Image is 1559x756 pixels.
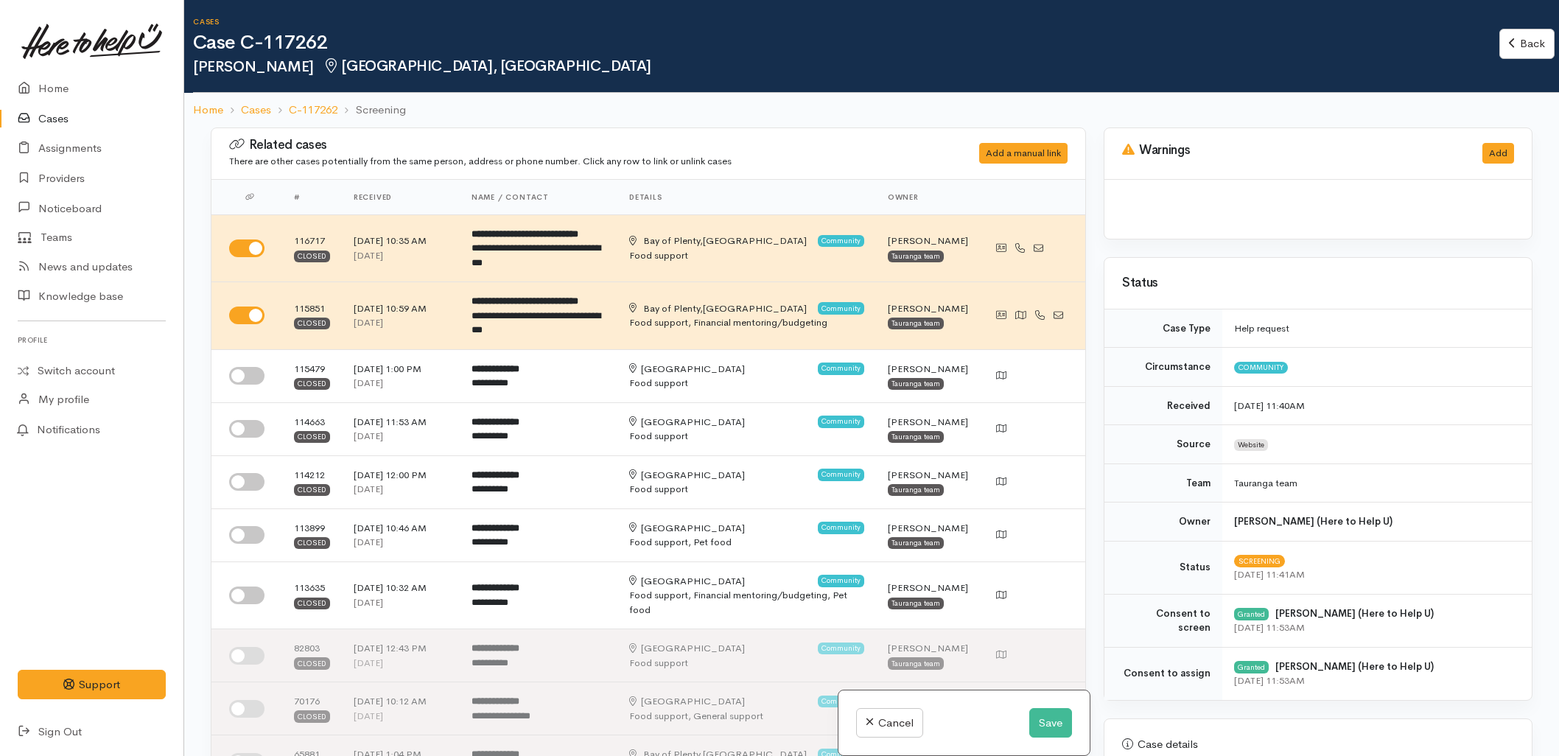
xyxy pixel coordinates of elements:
[888,641,968,656] div: [PERSON_NAME]
[629,415,745,430] div: [GEOGRAPHIC_DATA]
[876,180,980,215] th: Owner
[294,484,330,496] div: Closed
[282,508,342,561] td: 113899
[629,641,745,656] div: [GEOGRAPHIC_DATA]
[629,535,864,550] div: Food support, Pet food
[337,102,405,119] li: Screening
[629,656,864,671] div: Food support
[629,588,864,617] div: Food support, Financial mentoring/budgeting, Pet food
[193,58,1499,75] h2: [PERSON_NAME]
[888,537,944,549] div: Tauranga team
[818,416,864,427] span: Community
[1234,608,1269,620] div: Granted
[818,522,864,533] span: Community
[629,709,864,724] div: Food support, General support
[193,102,223,119] a: Home
[241,102,271,119] a: Cases
[354,362,448,377] div: [DATE] 1:00 PM
[1104,503,1222,542] td: Owner
[193,18,1499,26] h6: Cases
[1104,594,1222,647] td: Consent to screen
[294,537,330,549] div: Closed
[354,521,448,536] div: [DATE] 10:46 AM
[1234,661,1269,673] div: Granted
[354,641,448,656] div: [DATE] 12:43 PM
[282,282,342,350] td: 115851
[282,180,342,215] th: #
[1234,555,1285,567] span: Screening
[818,469,864,480] span: Community
[818,363,864,374] span: Community
[818,302,864,314] span: Community
[282,349,342,402] td: 115479
[617,180,876,215] th: Details
[1104,309,1222,348] td: Case Type
[1275,607,1434,620] b: [PERSON_NAME] (Here to Help U)
[184,93,1559,127] nav: breadcrumb
[1482,143,1514,164] button: Add
[818,235,864,247] span: Community
[18,670,166,700] button: Support
[323,57,651,75] span: [GEOGRAPHIC_DATA], [GEOGRAPHIC_DATA]
[460,180,617,215] th: Name / contact
[629,248,864,263] div: Food support
[979,143,1068,164] div: Add a manual link
[856,708,923,738] a: Cancel
[1499,29,1555,59] a: Back
[629,376,864,391] div: Food support
[1222,309,1532,348] td: Help request
[282,629,342,682] td: 82803
[1122,736,1514,753] div: Case details
[282,682,342,735] td: 70176
[354,581,448,595] div: [DATE] 10:32 AM
[354,377,383,389] time: [DATE]
[294,431,330,443] div: Closed
[629,694,745,709] div: [GEOGRAPHIC_DATA]
[1234,567,1514,582] div: [DATE] 11:41AM
[643,234,703,247] span: Bay of Plenty,
[354,415,448,430] div: [DATE] 11:53 AM
[18,330,166,350] h6: Profile
[629,574,745,589] div: [GEOGRAPHIC_DATA]
[1234,515,1392,528] b: [PERSON_NAME] (Here to Help U)
[629,521,745,536] div: [GEOGRAPHIC_DATA]
[629,429,864,444] div: Food support
[1234,439,1268,451] span: Website
[354,234,448,248] div: [DATE] 10:35 AM
[1234,620,1514,635] div: [DATE] 11:53AM
[888,378,944,390] div: Tauranga team
[629,315,864,330] div: Food support, Financial mentoring/budgeting
[1122,276,1514,290] h3: Status
[1234,362,1288,374] span: Community
[888,318,944,329] div: Tauranga team
[629,301,807,316] div: [GEOGRAPHIC_DATA]
[282,561,342,629] td: 113635
[888,581,968,595] div: [PERSON_NAME]
[643,302,703,315] span: Bay of Plenty,
[888,521,968,536] div: [PERSON_NAME]
[818,575,864,587] span: Community
[629,234,807,248] div: [GEOGRAPHIC_DATA]
[1234,399,1305,412] time: [DATE] 11:40AM
[888,468,968,483] div: [PERSON_NAME]
[629,362,745,377] div: [GEOGRAPHIC_DATA]
[354,483,383,495] time: [DATE]
[1104,463,1222,503] td: Team
[229,155,732,167] small: There are other cases potentially from the same person, address or phone number. Click any row to...
[294,710,330,722] div: Closed
[354,694,448,709] div: [DATE] 10:12 AM
[354,596,383,609] time: [DATE]
[1122,143,1465,158] h3: Warnings
[629,482,864,497] div: Food support
[354,468,448,483] div: [DATE] 12:00 PM
[888,484,944,496] div: Tauranga team
[888,251,944,262] div: Tauranga team
[282,455,342,508] td: 114212
[1104,647,1222,700] td: Consent to assign
[1029,708,1072,738] button: Save
[888,598,944,609] div: Tauranga team
[354,249,383,262] time: [DATE]
[354,657,383,669] time: [DATE]
[818,643,864,654] span: Community
[888,362,968,377] div: [PERSON_NAME]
